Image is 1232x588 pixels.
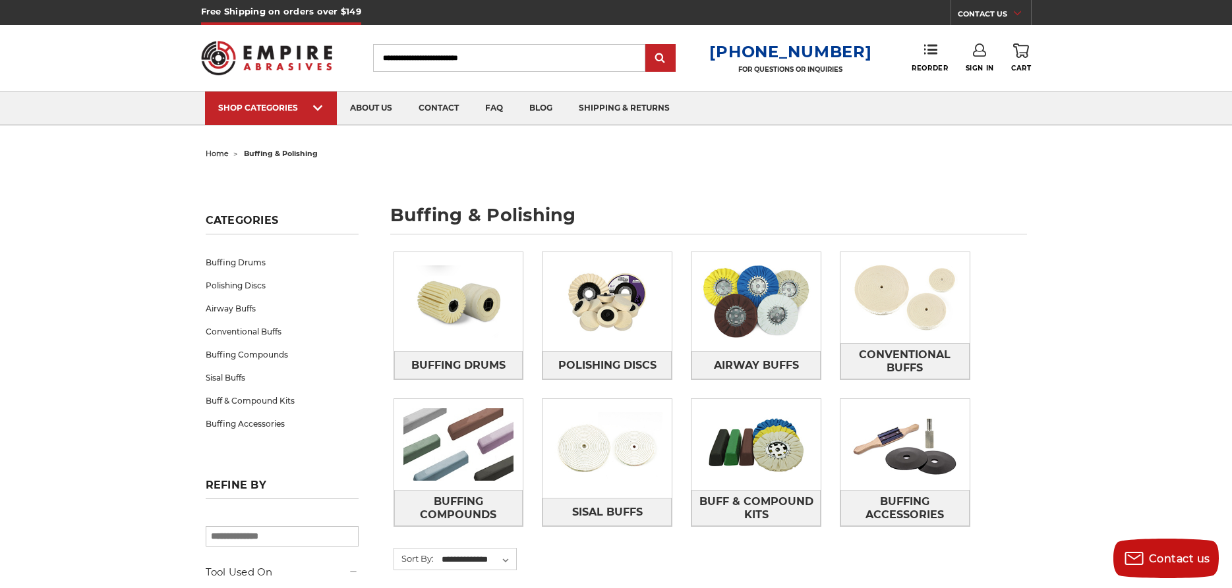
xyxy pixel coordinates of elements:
a: blog [516,92,566,125]
span: Buffing Compounds [395,491,523,526]
a: about us [337,92,405,125]
h5: Categories [206,214,359,234]
a: Airway Buffs [206,297,359,320]
span: Airway Buffs [714,354,799,377]
span: Contact us [1149,552,1210,565]
a: Buff & Compound Kits [691,490,821,526]
span: Buffing Drums [411,354,506,377]
span: Polishing Discs [558,354,657,377]
a: Buffing Accessories [840,490,970,526]
a: Polishing Discs [543,351,672,379]
a: Reorder [912,43,948,72]
span: Buffing Accessories [841,491,969,526]
button: Contact us [1113,539,1219,578]
a: Buff & Compound Kits [206,389,359,412]
img: Conventional Buffs [840,252,970,343]
a: contact [405,92,472,125]
a: home [206,149,229,158]
label: Sort By: [394,548,434,568]
img: Buffing Drums [394,256,523,347]
img: Buffing Compounds [394,399,523,490]
a: Polishing Discs [206,274,359,297]
a: Buffing Drums [394,351,523,379]
div: SHOP CATEGORIES [218,103,324,113]
span: Cart [1011,64,1031,72]
img: Empire Abrasives [201,32,333,84]
a: Sisal Buffs [206,366,359,389]
img: Polishing Discs [543,256,672,347]
a: CONTACT US [958,7,1031,25]
a: Buffing Compounds [206,343,359,366]
span: Sign In [966,64,994,72]
h1: buffing & polishing [390,206,1027,234]
a: Buffing Compounds [394,490,523,526]
input: Submit [647,45,674,72]
a: Airway Buffs [691,351,821,379]
a: Conventional Buffs [206,320,359,343]
a: shipping & returns [566,92,683,125]
img: Buffing Accessories [840,399,970,490]
a: Cart [1011,43,1031,72]
h5: Refine by [206,479,359,499]
a: Buffing Accessories [206,412,359,435]
span: Sisal Buffs [572,501,643,523]
span: buffing & polishing [244,149,318,158]
span: Buff & Compound Kits [692,491,820,526]
img: Airway Buffs [691,256,821,347]
h5: Tool Used On [206,564,359,580]
select: Sort By: [440,550,516,570]
a: Sisal Buffs [543,498,672,526]
a: faq [472,92,516,125]
span: Reorder [912,64,948,72]
img: Buff & Compound Kits [691,399,821,490]
span: Conventional Buffs [841,344,969,379]
a: Conventional Buffs [840,343,970,379]
img: Sisal Buffs [543,403,672,494]
p: FOR QUESTIONS OR INQUIRIES [709,65,871,74]
a: Buffing Drums [206,251,359,274]
a: [PHONE_NUMBER] [709,42,871,61]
